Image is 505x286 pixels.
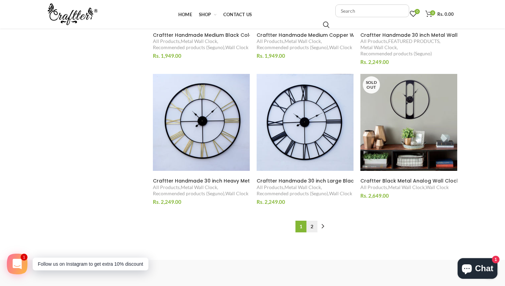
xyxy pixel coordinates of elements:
a: Craftter Handmade 30 inch Metal Wall Clock By Craftter: Large Iron Decorative Art Piece With Copp... [360,32,457,38]
a: 0 Rs. 0.00 [422,7,457,21]
div: , , , [153,184,250,197]
span: Craftter Black Metal Analog Wall Clock [360,177,459,184]
a: Metal Wall Clock [181,38,217,44]
a: Recommended products (Seguno) [257,44,328,51]
a: Wall Clock [225,44,248,51]
a: 2 [306,221,317,232]
a: Craftter Handmade Medium Copper Wall Clock Metal Wall Art Sculpture Wall Decor And Hanging (55 X ... [257,32,353,38]
a: All Products [257,184,283,190]
a: Craftter Handmade 30 inch Large Black Color Wall Clock Metal Wall Art Sculpture Wall Decor And Ha... [257,178,353,184]
a: 0 [406,7,420,21]
a: Shop [195,8,220,21]
span: Contact Us [223,12,252,17]
a: All Products [257,38,283,44]
span: Craftter Handmade 30 inch Heavy Metal Wall Art and Decor Wall Clock 75 cm Black and Gold [153,177,389,184]
a: All Products [360,184,387,190]
a: Wall Clock [225,190,248,197]
a: → [317,221,328,232]
span: Shop [199,12,211,17]
a: Craftter Black Metal Analog Wall Clock [360,178,457,184]
a: FEATURED PRODUCTS [388,38,439,44]
a: All Products [360,38,387,44]
a: Metal Wall Clock [284,38,321,44]
span: Rs. 0.00 [437,11,454,17]
span: 0 [415,9,420,14]
span: Rs. 2,249.00 [360,59,389,65]
a: Metal Wall Clock [181,184,217,190]
a: Metal Wall Clock [284,184,321,190]
span: Rs. 2,649.00 [360,192,389,199]
a: Wall Clock [329,190,352,197]
a: Contact Us [220,8,255,21]
div: , , , [257,184,353,197]
a: Recommended products (Seguno) [257,190,328,197]
span: Sold Out [363,76,380,93]
span: Home [178,12,192,17]
div: , , , [257,38,353,51]
a: All Products [153,184,180,190]
a: Home [175,8,195,21]
span: 1 [22,255,26,259]
a: Metal Wall Clock [360,44,397,51]
span: Rs. 2,249.00 [257,199,285,205]
a: All Products [153,38,180,44]
a: Wall Clock [426,184,449,190]
span: Rs. 1,949.00 [257,53,285,59]
span: Craftter Handmade Medium Black Color Wall Clock Metal Wall Art Sculpture Decor And Hanging (55 X ... [153,32,429,38]
input: Search [323,21,329,28]
div: , , [360,184,457,190]
div: , , , [153,38,250,51]
div: , , , [360,38,457,57]
span: 0 [430,10,435,15]
a: Wall Clock [329,44,352,51]
a: Recommended products (Seguno) [153,190,224,197]
span: 1 [295,221,306,232]
a: Craftter Handmade Medium Black Color Wall Clock Metal Wall Art Sculpture Decor And Hanging (55 X ... [153,32,250,38]
inbox-online-store-chat: Shopify online store chat [456,258,500,280]
span: Rs. 1,949.00 [153,53,181,59]
a: Craftter Handmade 30 inch Heavy Metal Wall Art and Decor Wall Clock 75 cm Black and Gold [153,178,250,184]
span: Rs. 2,249.00 [153,199,181,205]
a: Recommended products (Seguno) [360,51,432,57]
a: Metal Wall Clock [388,184,425,190]
input: Search [335,4,409,17]
a: Recommended products (Seguno) [153,44,224,51]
